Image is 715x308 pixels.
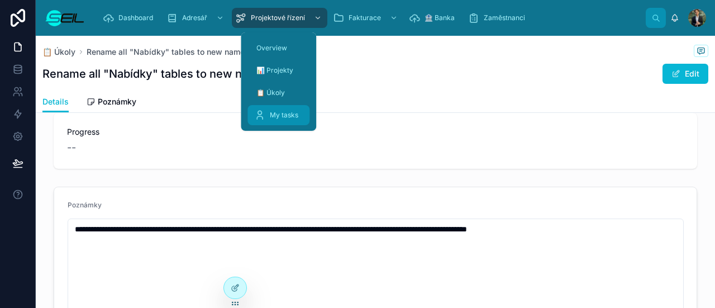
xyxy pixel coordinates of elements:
[87,92,136,114] a: Poznámky
[484,13,525,22] span: Zaměstnanci
[270,111,298,120] span: My tasks
[247,83,309,103] a: 📋 Úkoly
[67,140,76,155] span: --
[94,6,646,30] div: scrollable content
[42,66,265,82] h1: Rename all "Nabídky" tables to new name
[42,46,75,58] a: 📋 Úkoly
[68,201,102,209] span: Poznámky
[662,64,708,84] button: Edit
[247,105,309,125] a: My tasks
[98,96,136,107] span: Poznámky
[42,96,69,107] span: Details
[247,38,309,58] a: Overview
[256,66,293,75] span: 📊 Projekty
[232,8,327,28] a: Projektové řízení
[247,60,309,80] a: 📊 Projekty
[330,8,403,28] a: Fakturace
[406,8,463,28] a: 🏦 Banka
[118,13,153,22] span: Dashboard
[42,92,69,113] a: Details
[349,13,381,22] span: Fakturace
[163,8,230,28] a: Adresář
[256,88,285,97] span: 📋 Úkoly
[87,46,245,58] a: Rename all "Nabídky" tables to new name
[99,8,161,28] a: Dashboard
[425,13,455,22] span: 🏦 Banka
[256,44,287,53] span: Overview
[465,8,533,28] a: Zaměstnanci
[251,13,305,22] span: Projektové řízení
[67,126,684,138] span: Progress
[45,9,85,27] img: App logo
[182,13,207,22] span: Adresář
